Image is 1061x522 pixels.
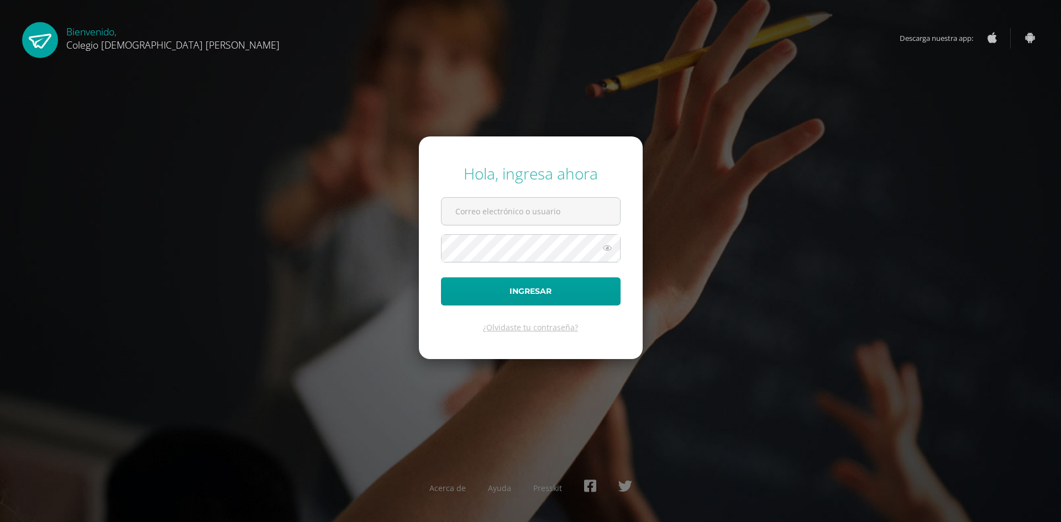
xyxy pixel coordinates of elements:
[442,198,620,225] input: Correo electrónico o usuario
[900,28,984,49] span: Descarga nuestra app:
[488,483,511,493] a: Ayuda
[533,483,562,493] a: Presskit
[429,483,466,493] a: Acerca de
[66,38,280,51] span: Colegio [DEMOGRAPHIC_DATA] [PERSON_NAME]
[483,322,578,333] a: ¿Olvidaste tu contraseña?
[441,163,621,184] div: Hola, ingresa ahora
[66,22,280,51] div: Bienvenido,
[441,277,621,305] button: Ingresar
